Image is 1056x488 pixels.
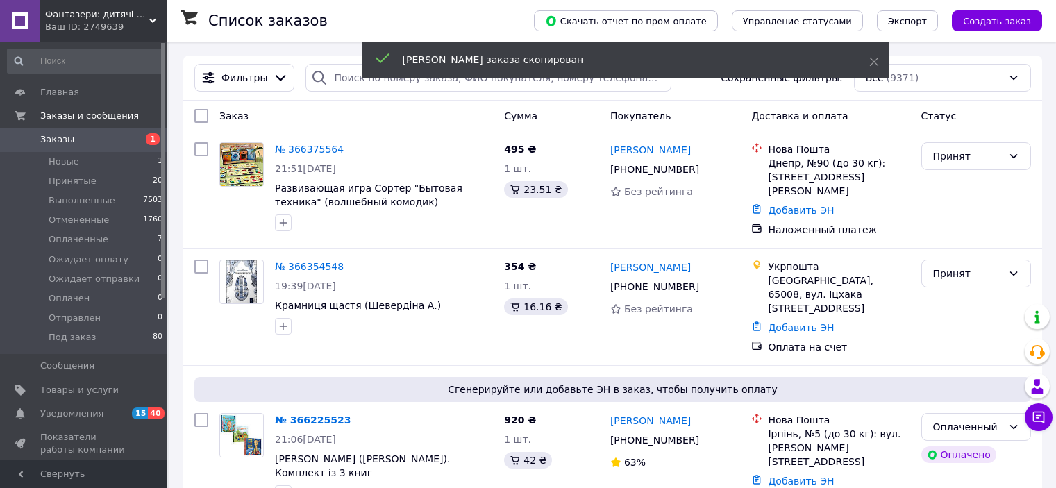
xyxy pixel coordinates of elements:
div: 23.51 ₴ [504,181,567,198]
span: 21:06[DATE] [275,434,336,445]
div: [PHONE_NUMBER] [607,160,702,179]
span: Оплаченные [49,233,108,246]
div: Оплаченный [933,419,1003,435]
a: Фото товару [219,260,264,304]
div: Оплата на счет [768,340,910,354]
span: Доставка и оплата [751,110,848,121]
span: Заказы и сообщения [40,110,139,122]
span: Экспорт [888,16,927,26]
div: Днепр, №90 (до 30 кг): [STREET_ADDRESS][PERSON_NAME] [768,156,910,198]
span: Главная [40,86,79,99]
span: Фантазери: дитячі книги та розвиваючі іграшки [45,8,149,21]
span: Сообщения [40,360,94,372]
span: (9371) [887,72,919,83]
a: Фото товару [219,142,264,187]
span: Отмененные [49,214,109,226]
img: Фото товару [226,260,257,303]
span: 21:51[DATE] [275,163,336,174]
span: 0 [158,253,162,266]
span: 1 [158,155,162,168]
span: 19:39[DATE] [275,280,336,292]
img: Фото товару [220,143,263,186]
div: Нова Пошта [768,413,910,427]
span: 0 [158,312,162,324]
span: Заказ [219,110,249,121]
span: Фильтры [221,71,267,85]
span: 63% [624,457,646,468]
button: Создать заказ [952,10,1042,31]
span: 1 шт. [504,163,531,174]
h1: Список заказов [208,12,328,29]
button: Скачать отчет по пром-оплате [534,10,718,31]
span: Сумма [504,110,537,121]
a: [PERSON_NAME] [610,414,691,428]
span: Ожидает отправки [49,273,140,285]
span: 7503 [143,194,162,207]
img: Фото товару [220,414,263,457]
span: Новые [49,155,79,168]
span: Управление статусами [743,16,852,26]
span: Скачать отчет по пром-оплате [545,15,707,27]
span: Без рейтинга [624,303,693,314]
span: Товары и услуги [40,384,119,396]
span: Выполненные [49,194,115,207]
div: Укрпошта [768,260,910,274]
span: Оплачен [49,292,90,305]
div: Нова Пошта [768,142,910,156]
a: Развивающая игра Сортер "Бытовая техника" (волшебный комодик) [275,183,462,208]
span: Сгенерируйте или добавьте ЭН в заказ, чтобы получить оплату [200,382,1025,396]
button: Чат с покупателем [1025,403,1053,431]
span: Покупатель [610,110,671,121]
a: Фото товару [219,413,264,457]
span: Ожидает оплату [49,253,128,266]
span: 920 ₴ [504,414,536,426]
a: Добавить ЭН [768,322,834,333]
span: Уведомления [40,407,103,420]
a: № 366375564 [275,144,344,155]
span: Под заказ [49,331,96,344]
div: 42 ₴ [504,452,552,469]
div: [PHONE_NUMBER] [607,430,702,450]
span: Заказы [40,133,74,146]
div: [GEOGRAPHIC_DATA], 65008, вул. Іцхака [STREET_ADDRESS] [768,274,910,315]
a: Крамниця щастя (Шевердіна А.) [275,300,441,311]
a: № 366354548 [275,261,344,272]
span: 80 [153,331,162,344]
span: Создать заказ [963,16,1031,26]
a: Добавить ЭН [768,205,834,216]
div: Оплачено [921,446,996,463]
a: № 366225523 [275,414,351,426]
div: [PERSON_NAME] заказа скопирован [403,53,835,67]
span: 495 ₴ [504,144,536,155]
span: 7 [158,233,162,246]
span: 1760 [143,214,162,226]
span: 1 [146,133,160,145]
a: [PERSON_NAME] [610,143,691,157]
span: Принятые [49,175,97,187]
div: Ваш ID: 2749639 [45,21,167,33]
span: Статус [921,110,957,121]
a: [PERSON_NAME] [610,260,691,274]
span: 1 шт. [504,434,531,445]
span: 40 [148,407,164,419]
div: Принят [933,266,1003,281]
div: 16.16 ₴ [504,298,567,315]
span: 15 [132,407,148,419]
div: Принят [933,149,1003,164]
span: 0 [158,273,162,285]
span: 0 [158,292,162,305]
a: [PERSON_NAME] ([PERSON_NAME]). Комплект із 3 книг [275,453,450,478]
span: 1 шт. [504,280,531,292]
span: Без рейтинга [624,186,693,197]
div: [PHONE_NUMBER] [607,277,702,296]
span: 354 ₴ [504,261,536,272]
div: Наложенный платеж [768,223,910,237]
input: Поиск [7,49,164,74]
a: Создать заказ [938,15,1042,26]
span: 20 [153,175,162,187]
button: Экспорт [877,10,938,31]
a: Добавить ЭН [768,476,834,487]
